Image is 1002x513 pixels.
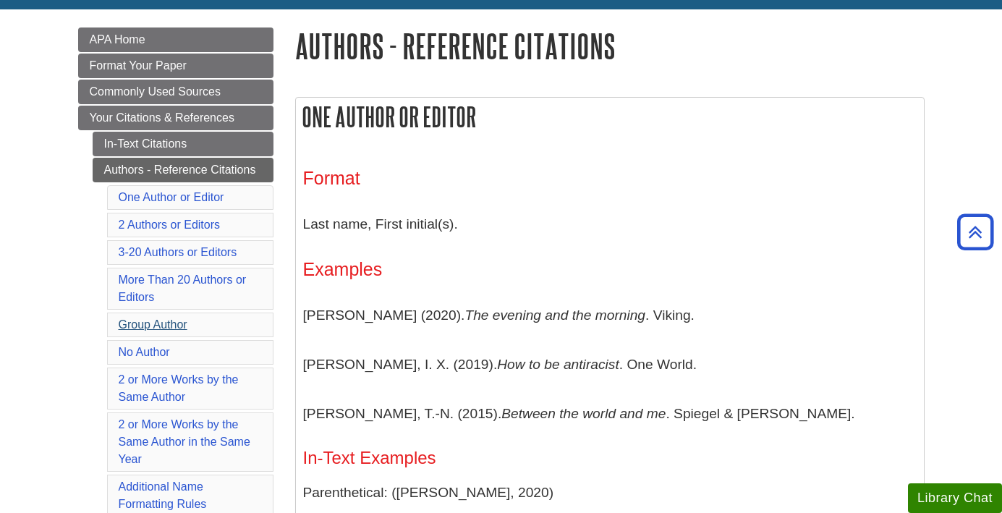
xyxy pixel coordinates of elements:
[303,449,917,467] h4: In-Text Examples
[90,59,187,72] span: Format Your Paper
[296,98,924,136] h2: One Author or Editor
[119,274,247,303] a: More Than 20 Authors or Editors
[119,418,250,465] a: 2 or More Works by the Same Author in the Same Year
[303,203,917,245] p: Last name, First initial(s).
[303,344,917,386] p: [PERSON_NAME], I. X. (2019). . One World.
[90,111,234,124] span: Your Citations & References
[119,346,170,358] a: No Author
[90,85,221,98] span: Commonly Used Sources
[78,27,273,52] a: APA Home
[303,483,917,504] p: Parenthetical: ([PERSON_NAME], 2020)
[303,168,917,189] h3: Format
[93,158,273,182] a: Authors - Reference Citations
[78,106,273,130] a: Your Citations & References
[90,33,145,46] span: APA Home
[119,191,224,203] a: One Author or Editor
[303,393,917,435] p: [PERSON_NAME], T.-N. (2015). . Spiegel & [PERSON_NAME].
[119,219,221,231] a: 2 Authors or Editors
[119,373,239,403] a: 2 or More Works by the Same Author
[78,54,273,78] a: Format Your Paper
[78,80,273,104] a: Commonly Used Sources
[119,480,207,510] a: Additional Name Formatting Rules
[295,27,925,64] h1: Authors - Reference Citations
[303,259,917,280] h3: Examples
[501,406,666,421] i: Between the world and me
[303,294,917,336] p: [PERSON_NAME] (2020). . Viking.
[908,483,1002,513] button: Library Chat
[93,132,273,156] a: In-Text Citations
[119,318,187,331] a: Group Author
[119,246,237,258] a: 3-20 Authors or Editors
[952,222,998,242] a: Back to Top
[497,357,619,372] i: How to be antiracist
[464,308,645,323] i: The evening and the morning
